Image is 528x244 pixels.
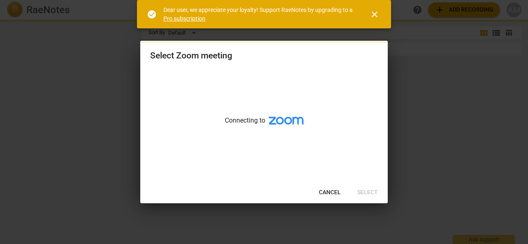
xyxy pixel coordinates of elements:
[163,15,205,22] a: Pro subscription
[365,5,384,24] button: Close
[312,185,347,200] button: Cancel
[147,9,157,19] span: check_circle
[319,188,341,197] span: Cancel
[163,6,355,23] div: Dear user, we appreciate your loyalty! Support RaeNotes by upgrading to a
[370,9,379,19] span: close
[140,69,388,182] div: Connecting to
[150,51,232,61] div: Select Zoom meeting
